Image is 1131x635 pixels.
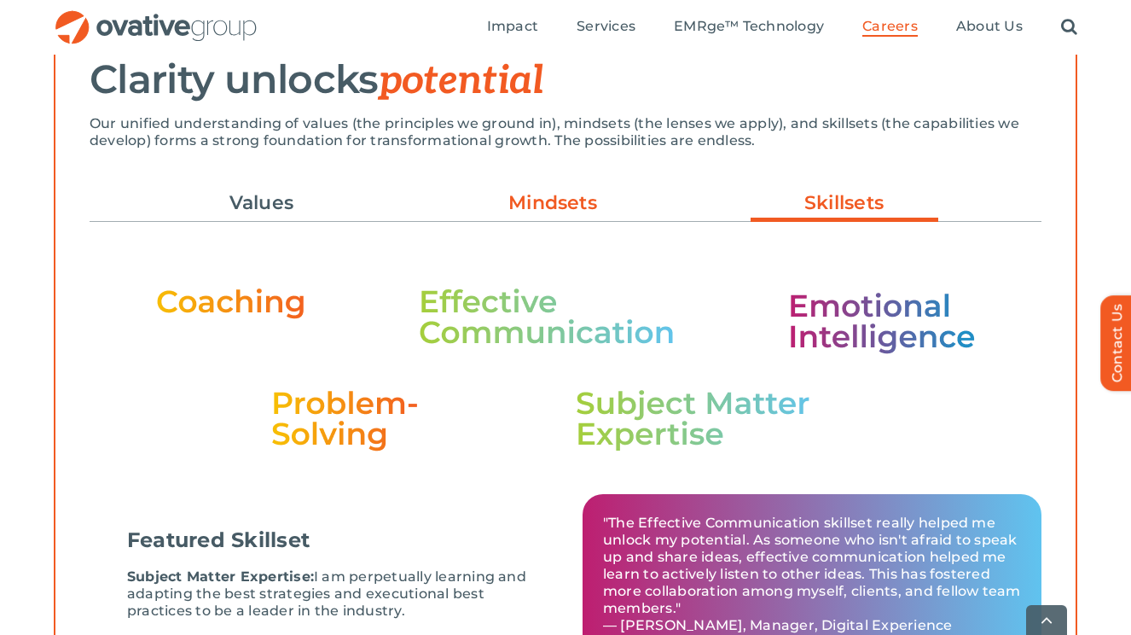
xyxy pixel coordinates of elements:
[90,58,1041,102] h2: Clarity unlocks
[379,57,544,105] span: potential
[674,18,824,35] span: EMRge™ Technology
[90,180,1041,226] ul: Post Filters
[459,189,647,218] a: Mindsets
[751,189,938,226] a: Skillsets
[54,9,258,25] a: OG_Full_horizontal_RGB
[127,529,310,551] p: Featured Skillset
[1061,18,1077,37] a: Search
[487,18,538,35] span: Impact
[168,189,356,218] a: Values
[956,18,1023,37] a: About Us
[577,18,635,35] span: Services
[956,18,1023,35] span: About Us
[127,568,545,620] p: I am perpetually learning and adapting the best strategies and executional best practices to be a...
[156,286,976,451] img: Stats
[674,18,824,37] a: EMRge™ Technology
[127,568,314,585] b: Subject Matter Expertise:
[862,18,918,35] span: Careers
[487,18,538,37] a: Impact
[90,115,1041,149] p: Our unified understanding of values (the principles we ground in), mindsets (the lenses we apply)...
[577,18,635,37] a: Services
[862,18,918,37] a: Careers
